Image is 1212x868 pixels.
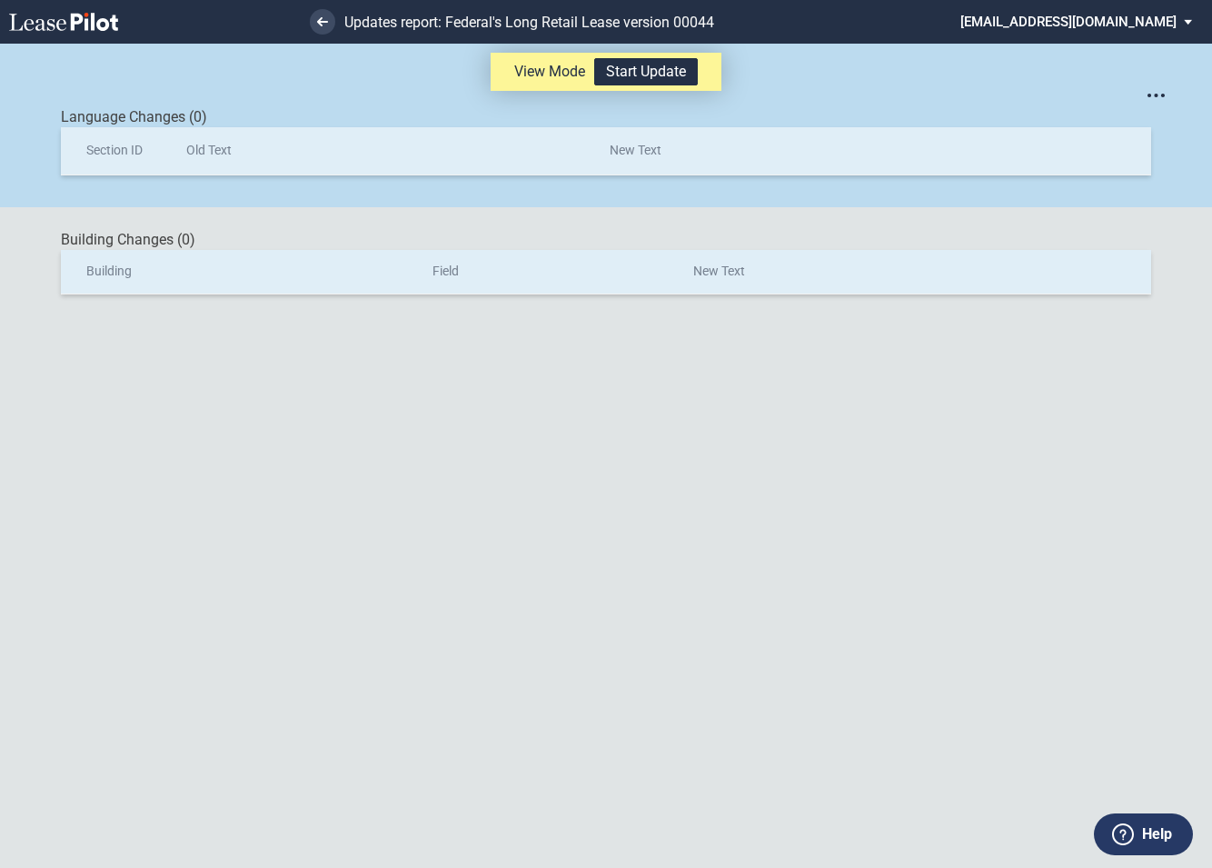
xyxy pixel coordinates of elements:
[61,107,1152,127] div: Language Changes (0)
[584,127,1043,175] th: New Text
[407,250,668,294] th: Field
[1141,80,1170,109] button: Open options menu
[61,127,161,175] th: Section ID
[344,14,714,31] span: Updates report: Federal's Long Retail Lease version 00044
[161,127,584,175] th: Old Text
[668,250,1043,294] th: New Text
[1094,813,1193,855] button: Help
[491,53,721,91] div: View Mode
[594,58,698,85] button: Start Update
[61,250,407,294] th: Building
[61,230,1152,250] div: Building Changes (0)
[1142,823,1172,846] label: Help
